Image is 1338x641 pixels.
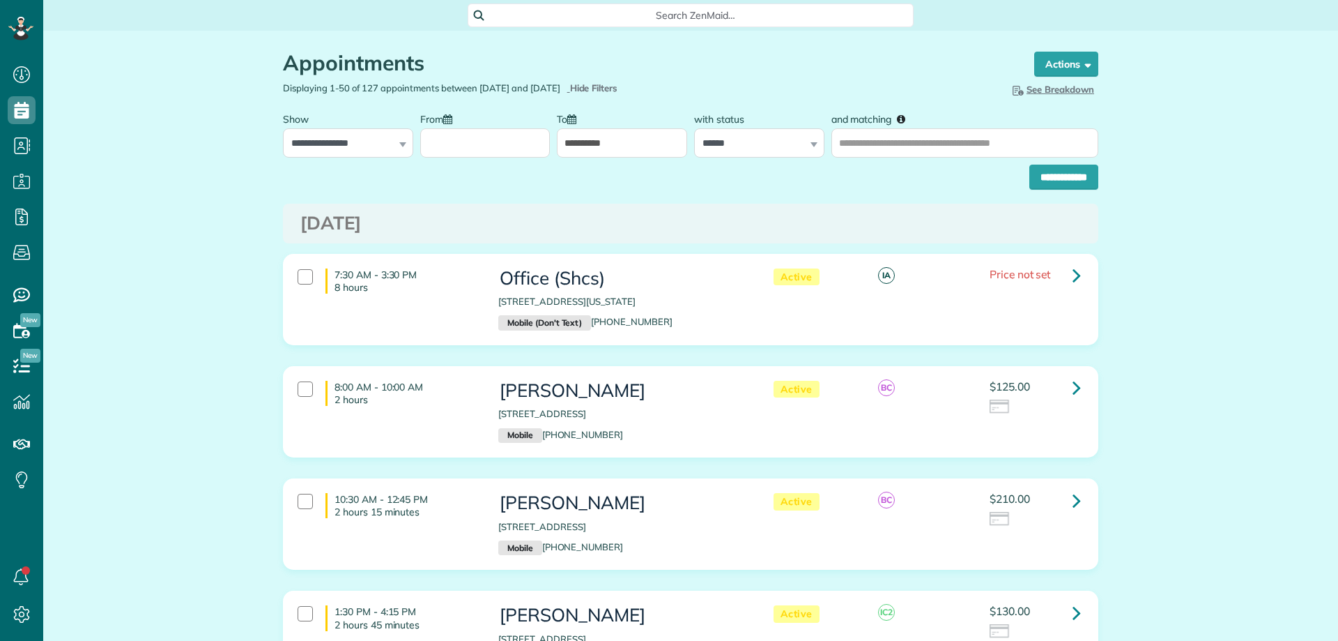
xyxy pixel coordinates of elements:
p: 2 hours 15 minutes [334,506,477,518]
h3: [PERSON_NAME] [498,381,745,401]
span: BC [878,492,895,508]
span: Active [774,381,820,398]
p: 2 hours [334,393,477,406]
a: Mobile (Don't Text)[PHONE_NUMBER] [498,316,672,327]
a: Mobile[PHONE_NUMBER] [498,429,623,440]
small: Mobile [498,428,541,444]
button: Actions [1034,52,1098,77]
h1: Appointments [283,52,1008,75]
span: IC2 [878,604,895,621]
img: icon_credit_card_neutral-3d9a980bd25ce6dbb0f2033d7200983694762465c175678fcbc2d8f4bc43548e.png [990,512,1010,527]
img: icon_credit_card_neutral-3d9a980bd25ce6dbb0f2033d7200983694762465c175678fcbc2d8f4bc43548e.png [990,400,1010,415]
span: Price not set [990,267,1051,281]
p: [STREET_ADDRESS] [498,407,745,421]
small: Mobile [498,541,541,556]
span: New [20,313,40,327]
h4: 10:30 AM - 12:45 PM [325,493,477,518]
span: Active [774,269,820,286]
p: 8 hours [334,281,477,294]
span: $125.00 [990,379,1030,393]
label: To [557,105,583,131]
h4: 8:00 AM - 10:00 AM [325,381,477,406]
h3: [PERSON_NAME] [498,605,745,626]
small: Mobile (Don't Text) [498,315,591,331]
span: $210.00 [990,492,1030,506]
h3: Office (Shcs) [498,269,745,289]
label: From [420,105,459,131]
p: [STREET_ADDRESS] [498,520,745,534]
span: Active [774,493,820,511]
span: Hide Filters [570,82,618,95]
h4: 7:30 AM - 3:30 PM [325,269,477,294]
a: Mobile[PHONE_NUMBER] [498,541,623,552]
button: See Breakdown [1006,82,1098,97]
h4: 1:30 PM - 4:15 PM [325,605,477,631]
h3: [DATE] [300,213,1081,234]
h3: [PERSON_NAME] [498,493,745,513]
p: [STREET_ADDRESS][US_STATE] [498,295,745,308]
span: Active [774,605,820,623]
img: icon_credit_card_neutral-3d9a980bd25ce6dbb0f2033d7200983694762465c175678fcbc2d8f4bc43548e.png [990,624,1010,640]
span: IA [878,267,895,284]
label: and matching [831,105,916,131]
span: See Breakdown [1010,84,1094,95]
a: Hide Filters [567,82,618,93]
span: $130.00 [990,604,1030,618]
span: New [20,349,40,363]
div: Displaying 1-50 of 127 appointments between [DATE] and [DATE] [272,82,691,95]
span: BC [878,379,895,396]
p: 2 hours 45 minutes [334,619,477,631]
